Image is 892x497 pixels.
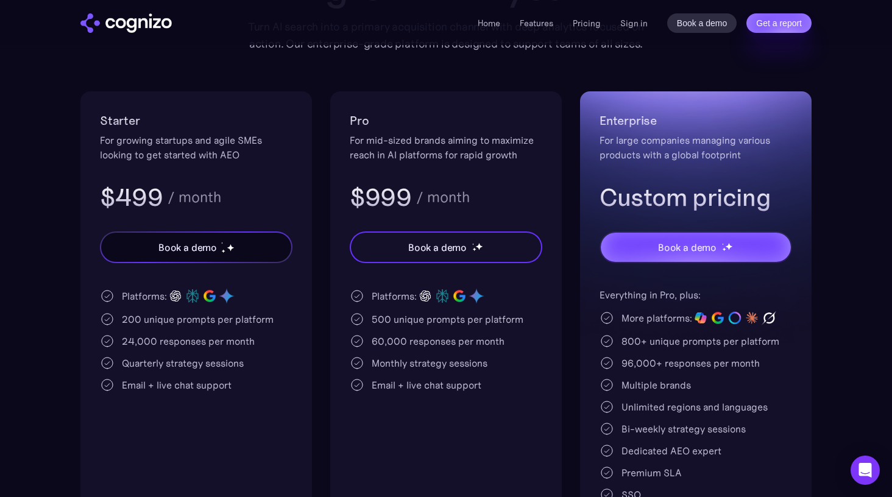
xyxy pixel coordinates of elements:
[600,111,792,130] h2: Enterprise
[472,247,476,252] img: star
[621,443,721,458] div: Dedicated AEO expert
[100,231,292,263] a: Book a demostarstarstar
[372,312,523,326] div: 500 unique prompts per platform
[122,356,244,370] div: Quarterly strategy sessions
[472,243,474,245] img: star
[667,13,737,33] a: Book a demo
[600,231,792,263] a: Book a demostarstarstar
[122,289,167,303] div: Platforms:
[722,247,726,252] img: star
[600,287,792,302] div: Everything in Pro, plus:
[350,231,542,263] a: Book a demostarstarstar
[372,334,504,348] div: 60,000 responses per month
[573,18,601,29] a: Pricing
[100,133,292,162] div: For growing startups and agile SMEs looking to get started with AEO
[80,13,172,33] a: home
[408,240,467,255] div: Book a demo
[621,356,760,370] div: 96,000+ responses per month
[621,421,746,436] div: Bi-weekly strategy sessions
[100,111,292,130] h2: Starter
[475,242,483,250] img: star
[658,240,717,255] div: Book a demo
[600,182,792,213] h3: Custom pricing
[478,18,500,29] a: Home
[746,13,812,33] a: Get a report
[725,242,733,250] img: star
[350,111,542,130] h2: Pro
[621,465,682,480] div: Premium SLA
[621,400,768,414] div: Unlimited regions and languages
[416,190,470,205] div: / month
[620,16,648,30] a: Sign in
[621,334,779,348] div: 800+ unique prompts per platform
[600,133,792,162] div: For large companies managing various products with a global footprint
[722,243,724,245] img: star
[122,334,255,348] div: 24,000 responses per month
[122,378,232,392] div: Email + live chat support
[372,378,481,392] div: Email + live chat support
[621,311,692,325] div: More platforms:
[221,242,223,244] img: star
[350,133,542,162] div: For mid-sized brands aiming to maximize reach in AI platforms for rapid growth
[851,456,880,485] div: Open Intercom Messenger
[520,18,553,29] a: Features
[168,190,221,205] div: / month
[621,378,691,392] div: Multiple brands
[227,244,235,252] img: star
[158,240,217,255] div: Book a demo
[100,182,163,213] h3: $499
[372,356,487,370] div: Monthly strategy sessions
[221,249,225,253] img: star
[122,312,274,326] div: 200 unique prompts per platform
[80,13,172,33] img: cognizo logo
[350,182,411,213] h3: $999
[372,289,417,303] div: Platforms:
